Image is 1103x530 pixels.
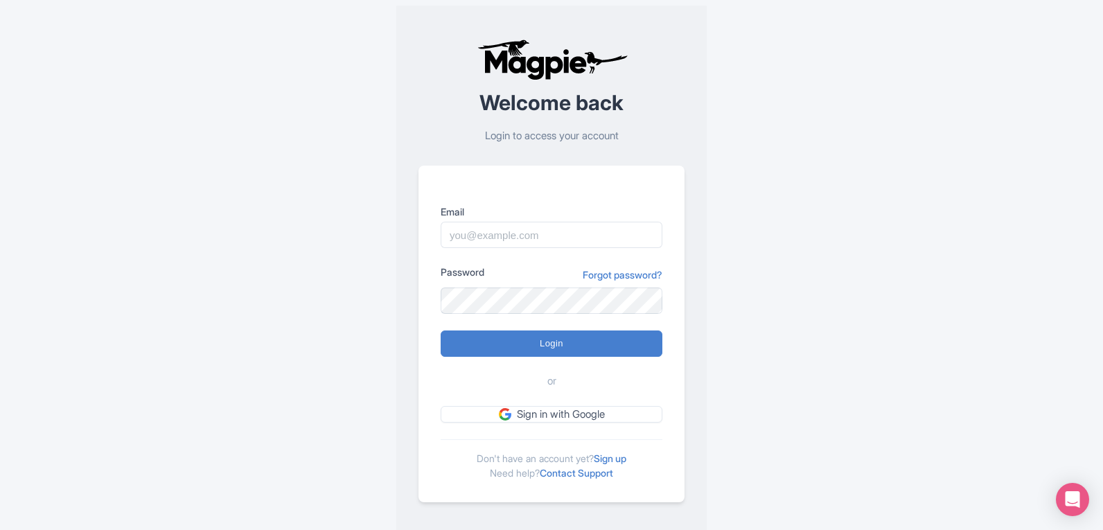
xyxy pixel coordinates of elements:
[583,267,662,282] a: Forgot password?
[547,373,556,389] span: or
[499,408,511,421] img: google.svg
[474,39,630,80] img: logo-ab69f6fb50320c5b225c76a69d11143b.png
[1056,483,1089,516] div: Open Intercom Messenger
[441,439,662,480] div: Don't have an account yet? Need help?
[441,330,662,357] input: Login
[418,91,685,114] h2: Welcome back
[418,128,685,144] p: Login to access your account
[441,265,484,279] label: Password
[441,406,662,423] a: Sign in with Google
[594,452,626,464] a: Sign up
[540,467,613,479] a: Contact Support
[441,222,662,248] input: you@example.com
[441,204,662,219] label: Email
